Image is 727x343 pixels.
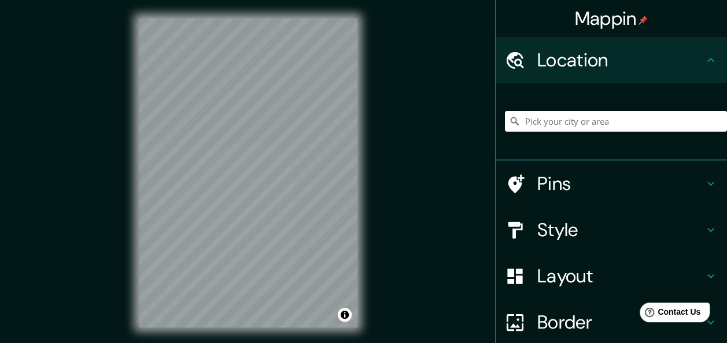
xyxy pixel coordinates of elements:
[537,49,704,72] h4: Location
[624,298,714,330] iframe: Help widget launcher
[537,264,704,288] h4: Layout
[505,111,727,132] input: Pick your city or area
[537,218,704,241] h4: Style
[139,18,357,327] canvas: Map
[575,7,648,30] h4: Mappin
[639,16,648,25] img: pin-icon.png
[496,37,727,83] div: Location
[496,161,727,207] div: Pins
[496,207,727,253] div: Style
[338,308,352,322] button: Toggle attribution
[537,311,704,334] h4: Border
[537,172,704,195] h4: Pins
[496,253,727,299] div: Layout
